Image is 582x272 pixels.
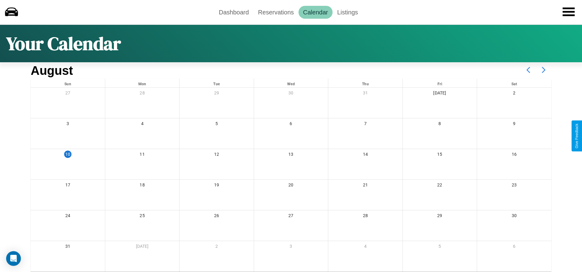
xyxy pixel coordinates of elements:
[254,149,328,162] div: 13
[477,210,551,223] div: 30
[333,6,363,19] a: Listings
[328,79,402,87] div: Thu
[179,118,253,131] div: 5
[403,88,477,100] div: [DATE]
[31,241,105,254] div: 31
[477,241,551,254] div: 6
[328,118,402,131] div: 7
[31,88,105,100] div: 27
[403,79,477,87] div: Fri
[179,180,253,192] div: 19
[253,6,299,19] a: Reservations
[31,180,105,192] div: 17
[299,6,333,19] a: Calendar
[328,149,402,162] div: 14
[328,210,402,223] div: 28
[403,118,477,131] div: 8
[179,241,253,254] div: 2
[179,88,253,100] div: 29
[254,241,328,254] div: 3
[31,210,105,223] div: 24
[179,79,253,87] div: Tue
[254,180,328,192] div: 20
[6,31,121,56] h1: Your Calendar
[477,79,551,87] div: Sat
[403,180,477,192] div: 22
[105,149,179,162] div: 11
[31,118,105,131] div: 3
[254,88,328,100] div: 30
[214,6,253,19] a: Dashboard
[105,180,179,192] div: 18
[64,151,71,158] div: 10
[477,149,551,162] div: 16
[328,180,402,192] div: 21
[575,124,579,148] div: Give Feedback
[105,241,179,254] div: [DATE]
[6,251,21,266] div: Open Intercom Messenger
[254,210,328,223] div: 27
[254,79,328,87] div: Wed
[403,241,477,254] div: 5
[477,180,551,192] div: 23
[105,210,179,223] div: 25
[31,79,105,87] div: Sun
[105,118,179,131] div: 4
[477,118,551,131] div: 9
[31,64,73,78] h2: August
[328,88,402,100] div: 31
[105,88,179,100] div: 28
[179,210,253,223] div: 26
[105,79,179,87] div: Mon
[179,149,253,162] div: 12
[477,88,551,100] div: 2
[254,118,328,131] div: 6
[403,149,477,162] div: 15
[403,210,477,223] div: 29
[328,241,402,254] div: 4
